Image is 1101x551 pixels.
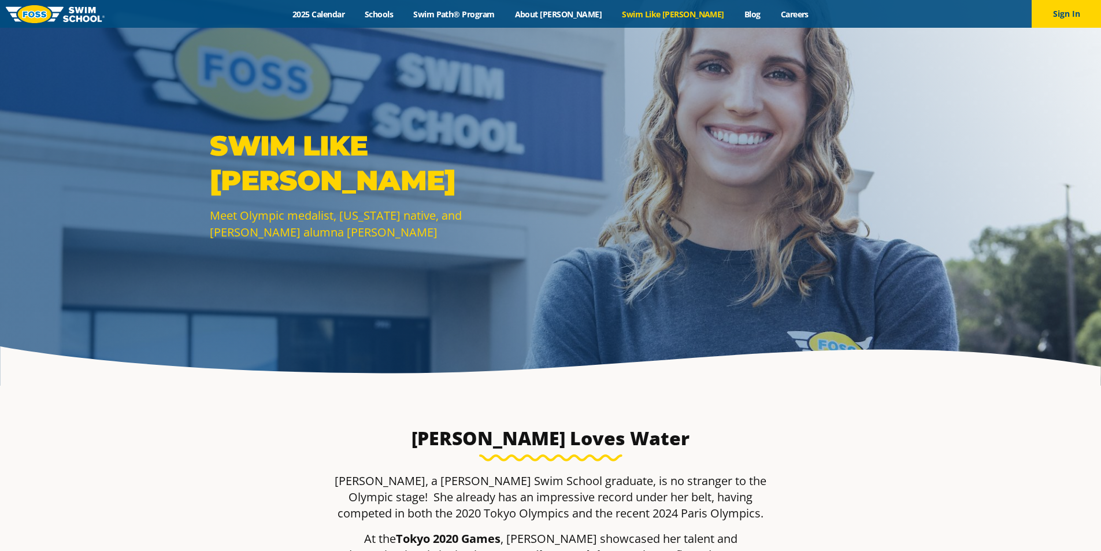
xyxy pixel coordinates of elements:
[325,473,776,522] p: [PERSON_NAME], a [PERSON_NAME] Swim School graduate, is no stranger to the Olympic stage! She alr...
[403,9,505,20] a: Swim Path® Program
[355,9,403,20] a: Schools
[612,9,735,20] a: Swim Like [PERSON_NAME]
[394,427,708,450] h3: [PERSON_NAME] Loves Water
[505,9,612,20] a: About [PERSON_NAME]
[6,5,105,23] img: FOSS Swim School Logo
[210,207,545,241] p: Meet Olympic medalist, [US_STATE] native, and [PERSON_NAME] alumna [PERSON_NAME]
[210,128,545,198] p: SWIM LIKE [PERSON_NAME]
[770,9,818,20] a: Careers
[734,9,770,20] a: Blog
[283,9,355,20] a: 2025 Calendar
[396,531,501,546] strong: Tokyo 2020 Games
